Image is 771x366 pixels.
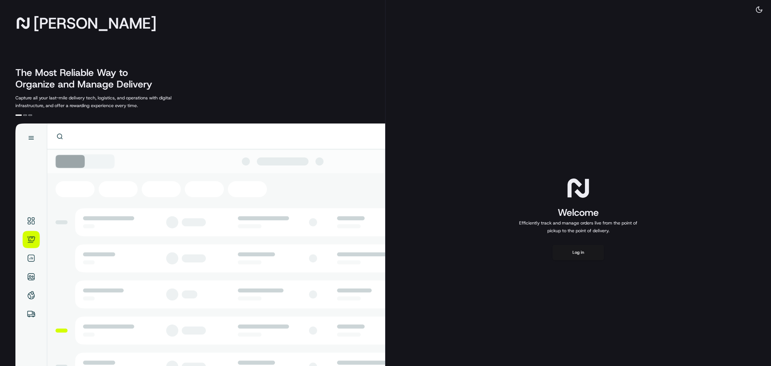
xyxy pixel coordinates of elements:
button: Log in [553,245,604,260]
h2: The Most Reliable Way to Organize and Manage Delivery [15,67,159,90]
p: Efficiently track and manage orders live from the point of pickup to the point of delivery. [517,219,640,234]
p: Capture all your last-mile delivery tech, logistics, and operations with digital infrastructure, ... [15,94,200,109]
span: [PERSON_NAME] [33,17,156,30]
h1: Welcome [517,206,640,219]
